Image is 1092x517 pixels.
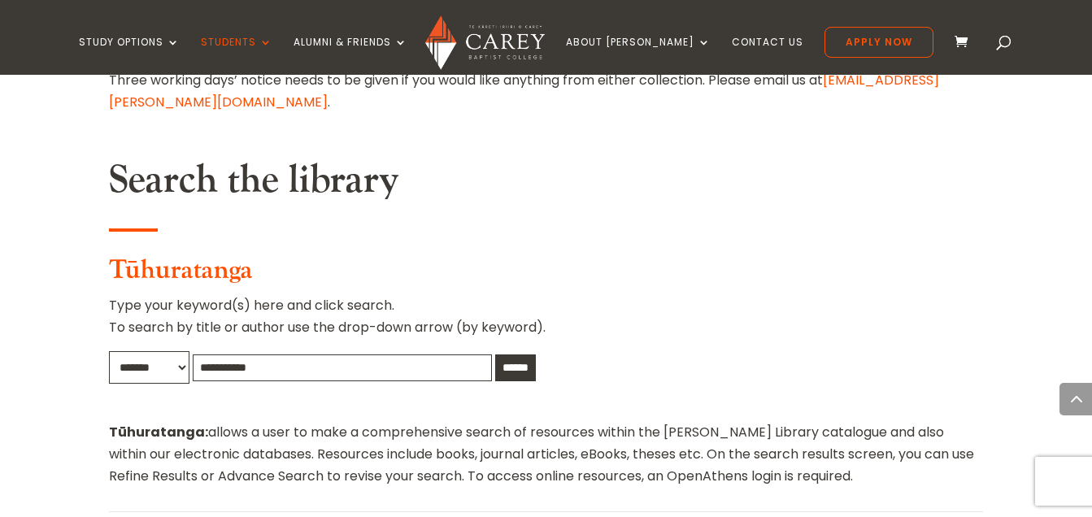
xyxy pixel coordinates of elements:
[201,37,272,75] a: Students
[824,27,933,58] a: Apply Now
[425,15,545,70] img: Carey Baptist College
[294,37,407,75] a: Alumni & Friends
[109,157,982,212] h2: Search the library
[109,421,982,488] p: allows a user to make a comprehensive search of resources within the [PERSON_NAME] Library catalo...
[109,294,982,351] p: Type your keyword(s) here and click search. To search by title or author use the drop-down arrow ...
[79,37,180,75] a: Study Options
[109,423,208,441] strong: Tūhuratanga:
[109,47,982,114] p: Accessing the archives collection or books that are in the stack collection will require some for...
[109,255,982,294] h3: Tūhuratanga
[566,37,711,75] a: About [PERSON_NAME]
[732,37,803,75] a: Contact Us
